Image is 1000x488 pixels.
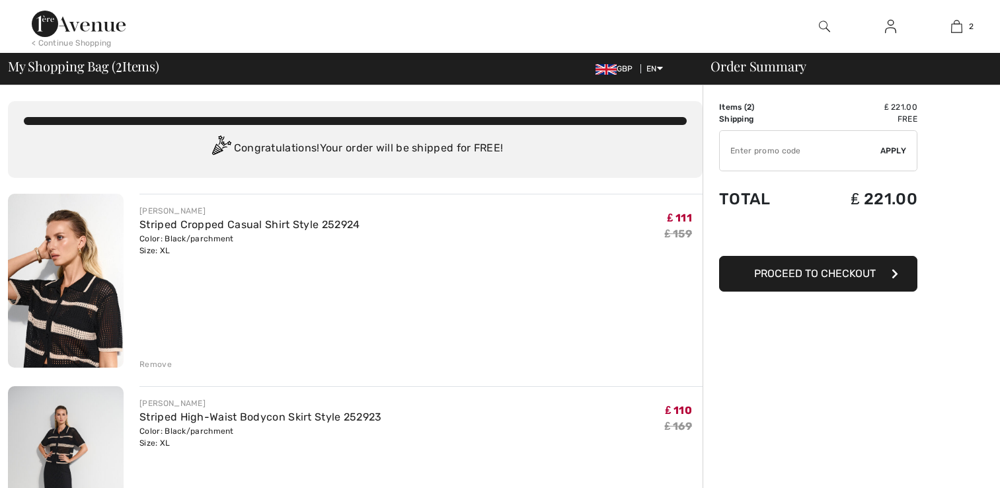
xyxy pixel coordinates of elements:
[720,131,880,171] input: Promo code
[668,212,692,224] span: ₤ 111
[8,60,159,73] span: My Shopping Bag ( Items)
[666,404,692,417] span: ₤ 110
[32,11,126,37] img: 1ère Avenue
[139,358,172,370] div: Remove
[885,19,896,34] img: My Info
[719,222,917,251] iframe: PayPal
[951,19,962,34] img: My Bag
[596,64,617,75] img: UK Pound
[646,64,663,73] span: EN
[116,56,122,73] span: 2
[747,102,751,112] span: 2
[805,101,917,113] td: ₤ 221.00
[139,233,360,257] div: Color: Black/parchment Size: XL
[8,194,124,368] img: Striped Cropped Casual Shirt Style 252924
[819,19,830,34] img: search the website
[665,227,692,240] s: ₤ 159
[596,64,638,73] span: GBP
[695,60,992,73] div: Order Summary
[665,420,692,432] s: ₤ 169
[208,136,234,162] img: Congratulation2.svg
[880,145,907,157] span: Apply
[805,113,917,125] td: Free
[139,397,382,409] div: [PERSON_NAME]
[719,256,917,292] button: Proceed to Checkout
[24,136,687,162] div: Congratulations! Your order will be shipped for FREE!
[805,177,917,222] td: ₤ 221.00
[969,20,974,32] span: 2
[139,218,360,231] a: Striped Cropped Casual Shirt Style 252924
[139,205,360,217] div: [PERSON_NAME]
[32,37,112,49] div: < Continue Shopping
[754,267,876,280] span: Proceed to Checkout
[924,19,989,34] a: 2
[719,177,805,222] td: Total
[719,101,805,113] td: Items ( )
[139,425,382,449] div: Color: Black/parchment Size: XL
[719,113,805,125] td: Shipping
[139,411,382,423] a: Striped High-Waist Bodycon Skirt Style 252923
[874,19,907,35] a: Sign In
